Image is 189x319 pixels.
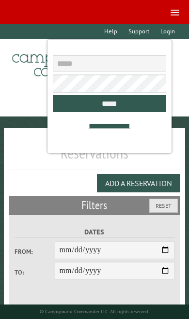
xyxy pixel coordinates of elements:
[40,308,149,315] small: © Campground Commander LLC. All rights reserved.
[124,24,154,39] a: Support
[9,144,179,170] h1: Reservations
[9,196,179,215] h2: Filters
[156,24,179,39] a: Login
[99,24,122,39] a: Help
[149,199,178,213] button: Reset
[15,227,174,238] label: Dates
[97,174,180,192] button: Add a Reservation
[15,268,54,277] label: To:
[9,43,130,81] img: Campground Commander
[15,247,54,256] label: From:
